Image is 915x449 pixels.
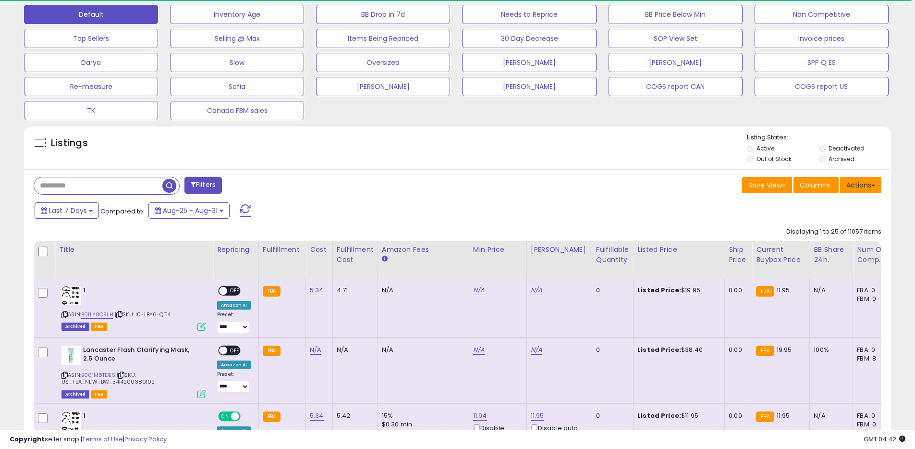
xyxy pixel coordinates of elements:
a: Terms of Use [82,435,123,444]
div: Fulfillment Cost [337,245,374,265]
div: 0.00 [729,286,744,295]
h5: Listings [51,137,88,150]
button: TK [24,101,158,120]
div: 0 [596,412,626,420]
div: 0 [596,346,626,354]
p: Listing States: [747,133,891,142]
button: Inventory Age [170,5,304,24]
button: Sofia [170,77,304,96]
span: FBA [91,390,107,399]
span: | SKU: US_FBA_NEW_BW_3414200380102 [61,371,155,386]
button: COGS report CAN [609,77,743,96]
a: N/A [473,345,485,355]
div: FBA: 0 [857,412,889,420]
div: 100% [814,346,845,354]
button: Last 7 Days [35,202,99,219]
span: OFF [239,412,255,420]
strong: Copyright [10,435,45,444]
div: Ship Price [729,245,748,265]
a: N/A [473,286,485,295]
label: Out of Stock [756,155,792,163]
b: 1 [83,286,200,298]
div: 0.00 [729,412,744,420]
div: Current Buybox Price [756,245,805,265]
span: Columns [800,180,830,190]
span: | SKU: I0-LBY6-QT14 [115,311,171,318]
div: Min Price [473,245,523,255]
span: Aug-25 - Aug-31 [163,206,218,215]
button: 30 Day Decrease [462,29,596,48]
button: Save View [742,177,792,193]
div: N/A [337,346,370,354]
label: Archived [829,155,854,163]
small: FBA [756,412,774,422]
div: 0.00 [729,346,744,354]
button: Oversized [316,53,450,72]
div: $19.95 [637,286,717,295]
button: Non Competitive [755,5,889,24]
div: seller snap | | [10,435,167,444]
div: Repricing [217,245,255,255]
div: Amazon AI [217,361,251,369]
span: 11.95 [777,286,790,295]
a: B001M8TDES [81,371,115,379]
span: Listings that have been deleted from Seller Central [61,323,89,331]
b: Listed Price: [637,345,681,354]
button: SOP View Set [609,29,743,48]
button: Items Being Repriced [316,29,450,48]
span: 2025-09-8 04:42 GMT [864,435,905,444]
b: 1 [83,412,200,423]
div: N/A [382,286,462,295]
a: Privacy Policy [124,435,167,444]
div: Displaying 1 to 25 of 11057 items [786,227,881,237]
div: $11.95 [637,412,717,420]
small: FBA [756,286,774,297]
div: $0.30 min [382,420,462,429]
div: 5.42 [337,412,370,420]
small: FBA [756,346,774,356]
b: Listed Price: [637,411,681,420]
label: Active [756,144,774,152]
div: 4.71 [337,286,370,295]
span: 19.95 [777,345,792,354]
small: FBA [263,286,281,297]
button: Canada FBM sales [170,101,304,120]
button: Invoice prices [755,29,889,48]
button: [PERSON_NAME] [462,53,596,72]
div: N/A [814,412,845,420]
small: FBA [263,412,281,422]
div: N/A [814,286,845,295]
span: Listings that have been deleted from Seller Central [61,390,89,399]
div: FBM: 0 [857,420,889,429]
span: OFF [227,287,243,295]
button: Columns [793,177,839,193]
a: 11.94 [473,411,487,421]
button: Default [24,5,158,24]
div: Preset: [217,312,251,333]
button: Filters [184,177,222,194]
div: Amazon AI [217,301,251,310]
button: BB Price Below Min [609,5,743,24]
a: 5.34 [310,411,324,421]
small: FBA [263,346,281,356]
div: 0 [596,286,626,295]
b: Listed Price: [637,286,681,295]
img: 51fCBg5VQCL._SL40_.jpg [61,286,81,305]
div: FBA: 0 [857,286,889,295]
span: 11.95 [777,411,790,420]
button: Darya [24,53,158,72]
div: 15% [382,412,462,420]
div: Num of Comp. [857,245,892,265]
div: FBM: 8 [857,354,889,363]
span: Last 7 Days [49,206,87,215]
div: BB Share 24h. [814,245,849,265]
a: B01LY0CRLH [81,311,113,319]
button: Slow [170,53,304,72]
a: N/A [531,345,542,355]
span: OFF [227,346,243,354]
div: Fulfillment [263,245,302,255]
button: [PERSON_NAME] [609,53,743,72]
a: N/A [310,345,321,355]
div: $38.40 [637,346,717,354]
div: FBM: 0 [857,295,889,303]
